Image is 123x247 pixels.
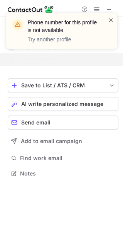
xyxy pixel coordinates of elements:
img: warning [12,19,24,31]
span: Send email [21,119,51,126]
span: Notes [20,170,115,177]
button: Find work email [8,153,118,164]
button: AI write personalized message [8,97,118,111]
span: Add to email campaign [21,138,82,144]
span: Find work email [20,155,115,162]
img: ContactOut v5.3.10 [8,5,54,14]
button: Add to email campaign [8,134,118,148]
span: AI write personalized message [21,101,103,107]
header: Phone number for this profile is not available [28,19,99,34]
div: Save to List / ATS / CRM [21,82,105,89]
p: Try another profile [28,36,99,43]
button: Send email [8,116,118,129]
button: save-profile-one-click [8,78,118,92]
button: Notes [8,168,118,179]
